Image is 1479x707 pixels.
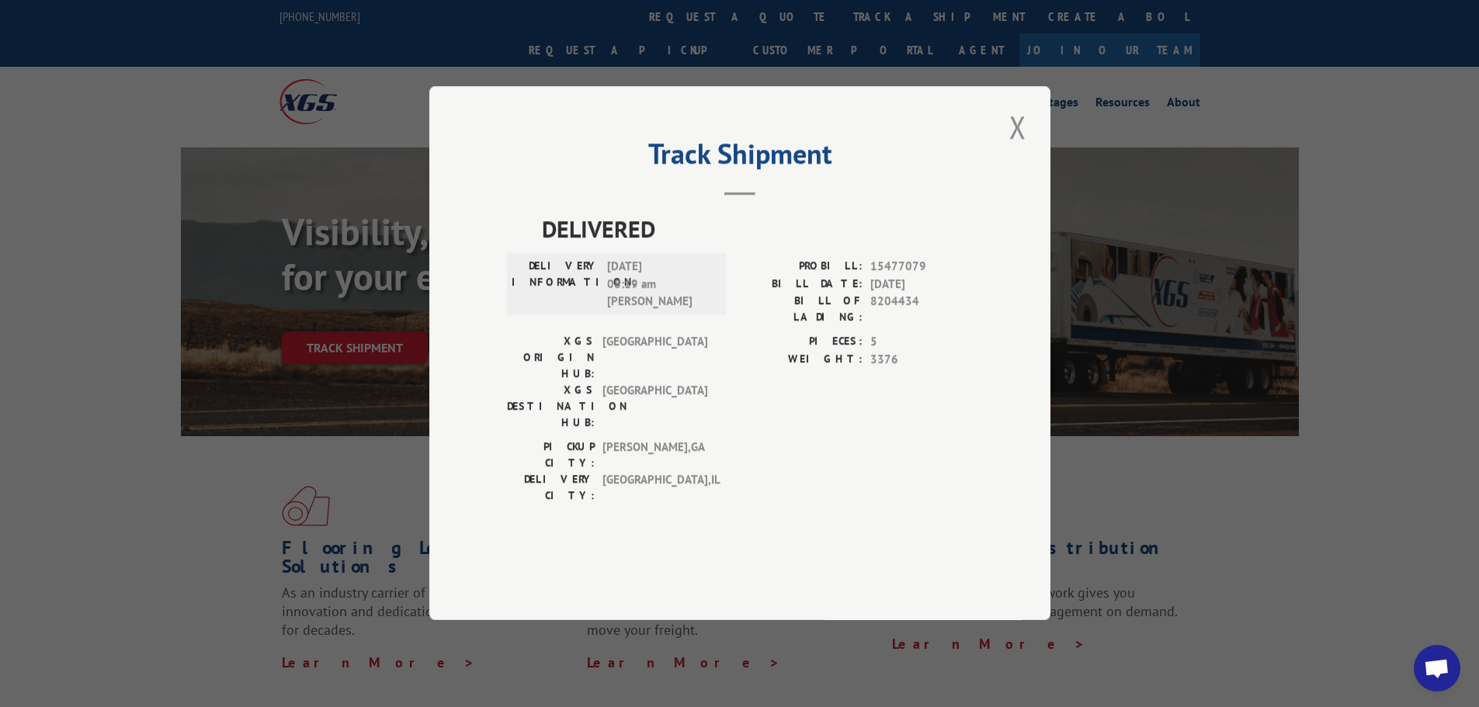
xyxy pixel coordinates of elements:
[1005,106,1031,148] button: Close modal
[507,383,595,431] label: XGS DESTINATION HUB:
[602,439,707,472] span: [PERSON_NAME] , GA
[602,383,707,431] span: [GEOGRAPHIC_DATA]
[870,258,973,276] span: 15477079
[740,276,863,293] label: BILL DATE:
[602,472,707,504] span: [GEOGRAPHIC_DATA] , IL
[740,351,863,369] label: WEIGHT:
[507,439,595,472] label: PICKUP CITY:
[507,334,595,383] label: XGS ORIGIN HUB:
[870,351,973,369] span: 3376
[870,276,973,293] span: [DATE]
[607,258,712,311] span: [DATE] 08:19 am [PERSON_NAME]
[740,293,863,326] label: BILL OF LADING:
[1414,645,1460,691] a: Open chat
[740,334,863,352] label: PIECES:
[740,258,863,276] label: PROBILL:
[870,293,973,326] span: 8204434
[512,258,599,311] label: DELIVERY INFORMATION:
[602,334,707,383] span: [GEOGRAPHIC_DATA]
[507,143,973,172] h2: Track Shipment
[542,212,973,247] span: DELIVERED
[507,472,595,504] label: DELIVERY CITY:
[870,334,973,352] span: 5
